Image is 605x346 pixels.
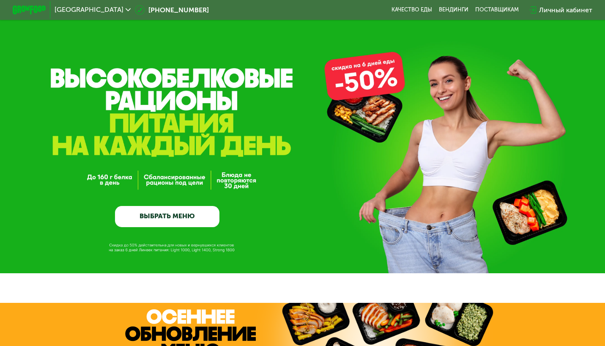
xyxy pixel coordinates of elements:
[475,6,519,13] div: поставщикам
[439,6,468,13] a: Вендинги
[135,5,209,15] a: [PHONE_NUMBER]
[539,5,592,15] div: Личный кабинет
[55,6,123,13] span: [GEOGRAPHIC_DATA]
[115,206,219,227] a: ВЫБРАТЬ МЕНЮ
[391,6,432,13] a: Качество еды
